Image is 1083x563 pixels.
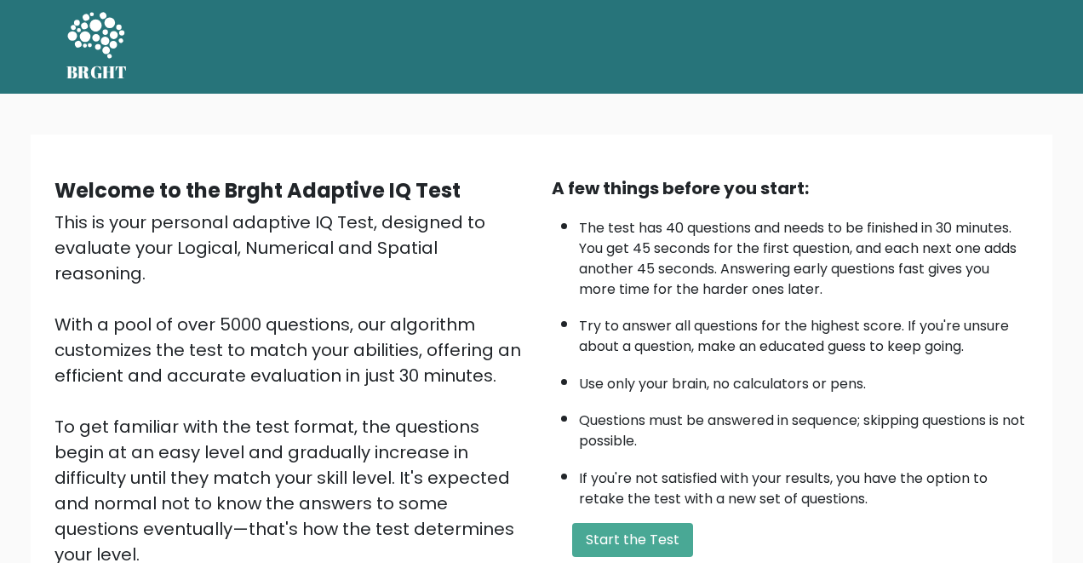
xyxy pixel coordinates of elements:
[66,62,128,83] h5: BRGHT
[552,175,1029,201] div: A few things before you start:
[579,307,1029,357] li: Try to answer all questions for the highest score. If you're unsure about a question, make an edu...
[579,402,1029,451] li: Questions must be answered in sequence; skipping questions is not possible.
[54,176,461,204] b: Welcome to the Brght Adaptive IQ Test
[572,523,693,557] button: Start the Test
[579,460,1029,509] li: If you're not satisfied with your results, you have the option to retake the test with a new set ...
[579,210,1029,300] li: The test has 40 questions and needs to be finished in 30 minutes. You get 45 seconds for the firs...
[579,365,1029,394] li: Use only your brain, no calculators or pens.
[66,7,128,87] a: BRGHT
